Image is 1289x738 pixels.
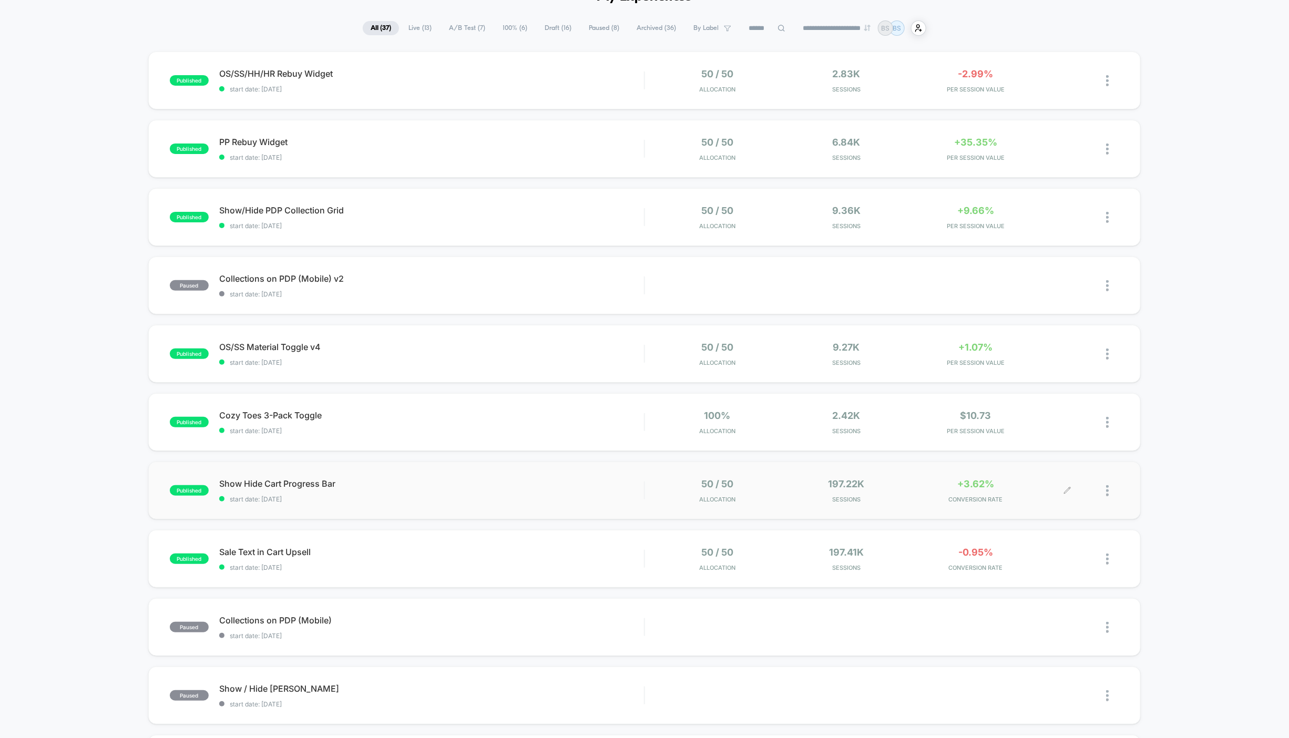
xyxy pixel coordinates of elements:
img: close [1106,212,1109,223]
span: Allocation [699,86,735,93]
span: +3.62% [957,478,994,489]
img: close [1106,417,1109,428]
span: 100% ( 6 ) [495,21,535,35]
span: 9.27k [833,342,860,353]
span: PER SESSION VALUE [914,222,1038,230]
span: Sessions [784,154,908,161]
span: start date: [DATE] [219,222,644,230]
span: 2.42k [833,410,861,421]
p: BS [882,24,890,32]
img: end [864,25,871,31]
img: close [1106,280,1109,291]
span: A/B Test ( 7 ) [441,21,493,35]
span: published [170,417,209,427]
span: start date: [DATE] [219,700,644,708]
span: +35.35% [954,137,997,148]
img: close [1106,622,1109,633]
span: Paused ( 8 ) [581,21,627,35]
span: Allocation [699,359,735,366]
img: close [1106,553,1109,565]
span: Show/Hide PDP Collection Grid [219,205,644,216]
span: +9.66% [957,205,994,216]
span: paused [170,690,209,701]
span: OS/SS/HH/HR Rebuy Widget [219,68,644,79]
span: published [170,75,209,86]
span: start date: [DATE] [219,153,644,161]
span: paused [170,622,209,632]
span: Sale Text in Cart Upsell [219,547,644,557]
span: paused [170,280,209,291]
span: 50 / 50 [701,68,733,79]
span: Allocation [699,564,735,571]
span: 50 / 50 [701,205,733,216]
span: OS/SS Material Toggle v4 [219,342,644,352]
span: start date: [DATE] [219,85,644,93]
span: PER SESSION VALUE [914,359,1038,366]
span: published [170,485,209,496]
span: 50 / 50 [701,478,733,489]
img: close [1106,485,1109,496]
span: 9.36k [832,205,861,216]
span: 2.83k [833,68,861,79]
img: close [1106,690,1109,701]
span: By Label [693,24,719,32]
span: Collections on PDP (Mobile) v2 [219,273,644,284]
span: published [170,553,209,564]
img: close [1106,75,1109,86]
span: published [170,348,209,359]
span: 50 / 50 [701,342,733,353]
span: $10.73 [960,410,991,421]
span: PER SESSION VALUE [914,154,1038,161]
span: Collections on PDP (Mobile) [219,615,644,626]
span: Show Hide Cart Progress Bar [219,478,644,489]
span: PER SESSION VALUE [914,86,1038,93]
span: 197.41k [829,547,864,558]
span: Allocation [699,496,735,503]
span: Sessions [784,86,908,93]
span: published [170,212,209,222]
span: Allocation [699,154,735,161]
span: 6.84k [833,137,861,148]
span: Sessions [784,427,908,435]
span: CONVERSION RATE [914,564,1038,571]
span: start date: [DATE] [219,632,644,640]
span: Sessions [784,359,908,366]
span: published [170,143,209,154]
span: start date: [DATE] [219,427,644,435]
span: Sessions [784,564,908,571]
span: Allocation [699,222,735,230]
span: Archived ( 36 ) [629,21,684,35]
span: 100% [704,410,731,421]
span: CONVERSION RATE [914,496,1038,503]
span: start date: [DATE] [219,358,644,366]
span: Sessions [784,222,908,230]
span: PER SESSION VALUE [914,427,1038,435]
img: close [1106,348,1109,360]
p: BS [893,24,902,32]
span: 50 / 50 [701,137,733,148]
span: +1.07% [958,342,993,353]
span: 50 / 50 [701,547,733,558]
span: Allocation [699,427,735,435]
span: Show / Hide [PERSON_NAME] [219,683,644,694]
span: PP Rebuy Widget [219,137,644,147]
span: Live ( 13 ) [401,21,439,35]
span: -2.99% [958,68,993,79]
span: 197.22k [828,478,865,489]
span: Cozy Toes 3-Pack Toggle [219,410,644,421]
span: Sessions [784,496,908,503]
span: All ( 37 ) [363,21,399,35]
span: -0.95% [958,547,993,558]
span: start date: [DATE] [219,495,644,503]
img: close [1106,143,1109,155]
span: Draft ( 16 ) [537,21,579,35]
span: start date: [DATE] [219,290,644,298]
span: start date: [DATE] [219,563,644,571]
